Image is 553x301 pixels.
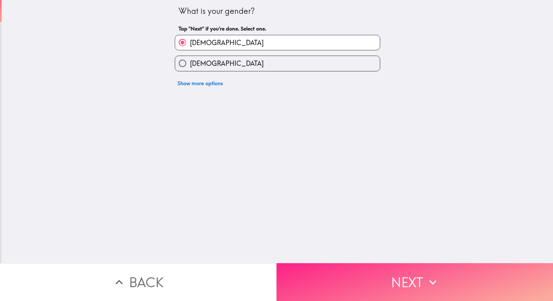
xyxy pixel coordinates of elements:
button: [DEMOGRAPHIC_DATA] [175,56,380,71]
button: [DEMOGRAPHIC_DATA] [175,35,380,50]
button: Next [276,263,553,301]
h6: Tap "Next" if you're done. Select one. [178,25,377,32]
button: Show more options [175,77,225,90]
span: [DEMOGRAPHIC_DATA] [190,38,264,47]
div: What is your gender? [178,6,377,17]
span: [DEMOGRAPHIC_DATA] [190,59,264,68]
